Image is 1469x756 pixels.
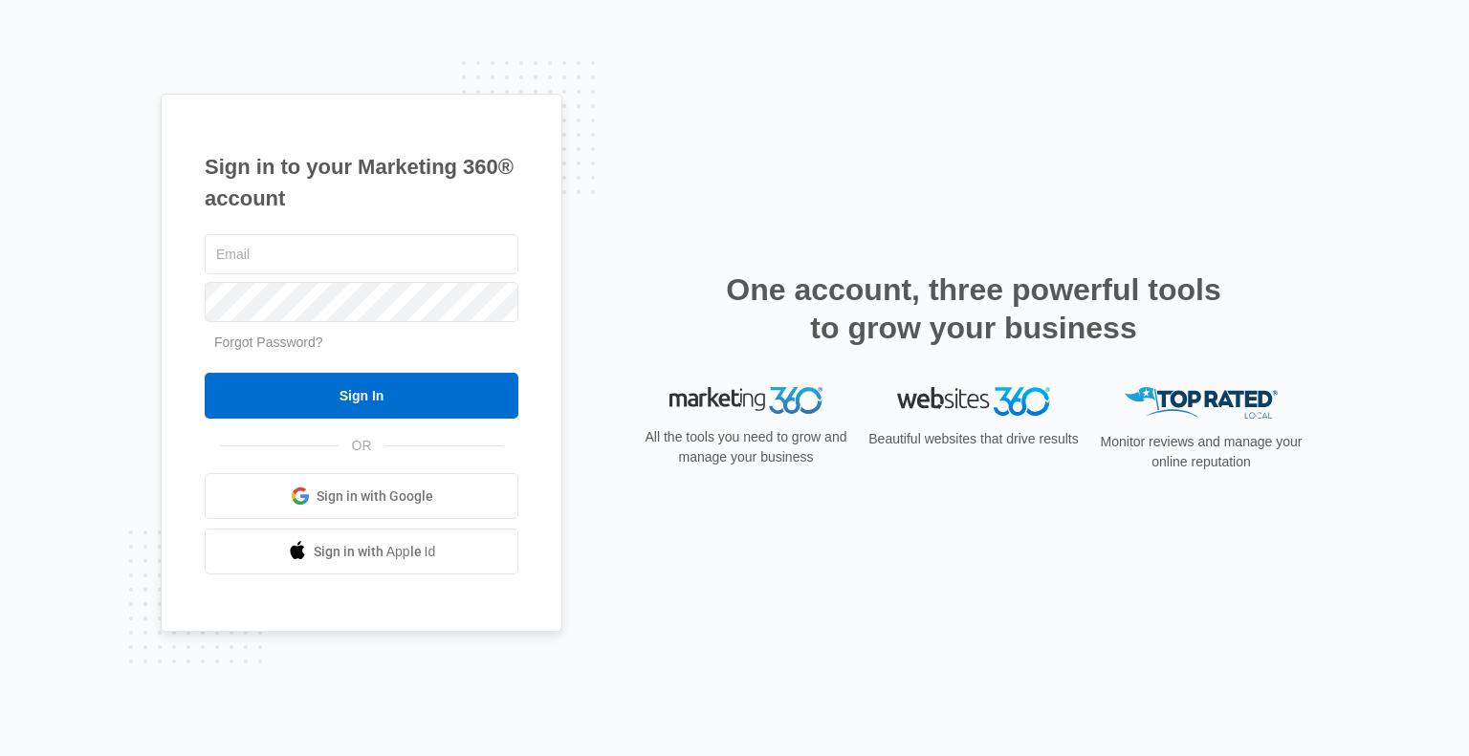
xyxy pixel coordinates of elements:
[205,529,518,574] a: Sign in with Apple Id
[1094,432,1308,472] p: Monitor reviews and manage your online reputation
[866,429,1081,449] p: Beautiful websites that drive results
[214,335,323,350] a: Forgot Password?
[205,373,518,419] input: Sign In
[1125,387,1278,419] img: Top Rated Local
[317,486,433,507] span: Sign in with Google
[339,436,385,456] span: OR
[205,234,518,274] input: Email
[205,473,518,519] a: Sign in with Google
[720,270,1227,347] h2: One account, three powerful tools to grow your business
[669,387,822,414] img: Marketing 360
[897,387,1050,415] img: Websites 360
[205,151,518,214] h1: Sign in to your Marketing 360® account
[314,542,436,562] span: Sign in with Apple Id
[639,427,853,467] p: All the tools you need to grow and manage your business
